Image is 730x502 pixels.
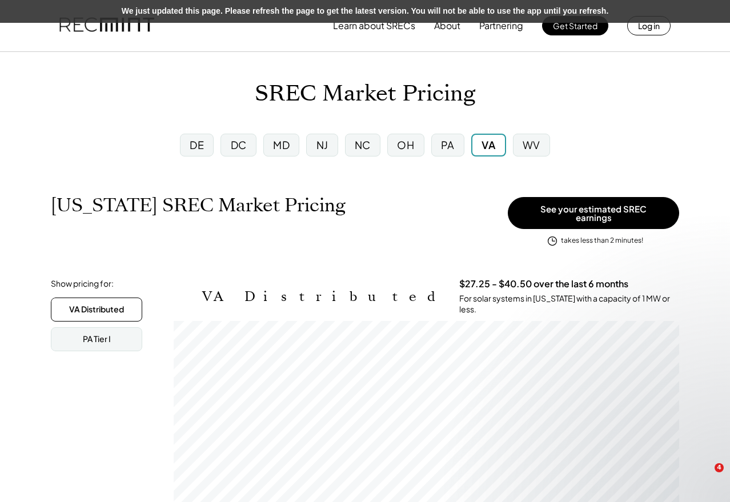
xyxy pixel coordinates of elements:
div: For solar systems in [US_STATE] with a capacity of 1 MW or less. [459,293,679,315]
div: PA [441,138,455,152]
div: NJ [316,138,328,152]
span: 4 [715,463,724,472]
div: WV [523,138,540,152]
div: takes less than 2 minutes! [561,236,643,246]
iframe: Intercom live chat [691,463,719,491]
div: OH [397,138,414,152]
div: VA [482,138,495,152]
div: DE [190,138,204,152]
div: PA Tier I [83,334,111,345]
h2: VA Distributed [202,288,442,305]
button: See your estimated SREC earnings [508,197,679,229]
button: About [434,14,460,37]
button: Learn about SRECs [333,14,415,37]
button: Get Started [542,16,608,35]
h1: [US_STATE] SREC Market Pricing [51,194,346,216]
h3: $27.25 - $40.50 over the last 6 months [459,278,628,290]
div: Show pricing for: [51,278,114,290]
button: Log in [627,16,671,35]
img: recmint-logotype%403x.png [59,6,154,45]
div: VA Distributed [69,304,124,315]
h1: SREC Market Pricing [255,81,475,107]
div: NC [355,138,371,152]
div: DC [231,138,247,152]
div: MD [273,138,290,152]
button: Partnering [479,14,523,37]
